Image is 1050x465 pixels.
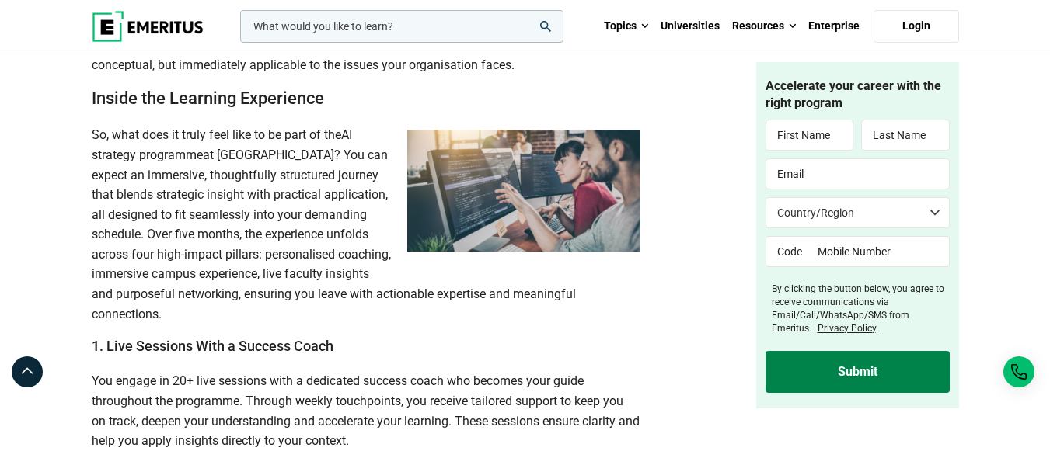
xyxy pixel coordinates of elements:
[766,351,950,393] input: Submit
[92,373,640,448] span: You engage in 20+ live sessions with a dedicated success coach who becomes your guide throughout ...
[92,147,576,321] span: at [GEOGRAPHIC_DATA]? You can expect an immersive, thoughtfully structured journey that blends st...
[861,120,950,151] input: Last Name
[92,88,640,110] h2: Inside the Learning Experience
[807,237,950,268] input: Mobile Number
[766,78,950,113] h4: Accelerate your career with the right program
[766,159,950,190] input: Email
[92,338,333,354] b: 1. Live Sessions With a Success Coach
[92,127,352,162] span: AI strategy programme
[818,323,876,334] a: Privacy Policy
[766,120,854,151] input: First Name
[240,10,563,43] input: woocommerce-product-search-field-0
[772,283,950,335] label: By clicking the button below, you agree to receive communications via Email/Call/WhatsApp/SMS fro...
[766,198,950,229] select: Country
[92,127,341,142] span: So, what does it truly feel like to be part of the
[874,10,959,43] a: Login
[766,237,807,268] input: Code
